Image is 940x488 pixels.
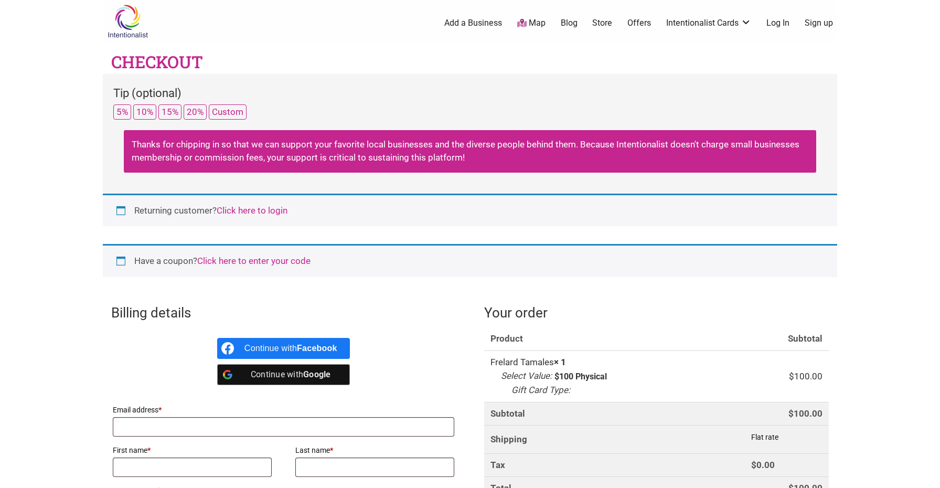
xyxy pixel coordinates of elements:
bdi: 100.00 [788,408,822,419]
h3: Your order [484,303,829,322]
label: Email address [113,402,454,417]
div: Continue with [244,364,337,385]
a: Offers [627,17,651,29]
button: 20% [184,104,207,120]
th: Shipping [484,425,745,453]
a: Blog [561,17,578,29]
a: Log In [766,17,789,29]
label: Flat rate [751,433,778,441]
a: Enter your coupon code [197,256,311,266]
a: Add a Business [444,17,502,29]
dt: Gift Card Type: [511,384,570,397]
bdi: 100.00 [789,371,822,381]
p: Physical [575,373,607,381]
dt: Select Value: [501,369,552,383]
button: Custom [209,104,247,120]
th: Tax [484,453,745,477]
button: 10% [133,104,156,120]
a: Continue with <b>Google</b> [217,364,350,385]
a: Continue with <b>Facebook</b> [217,338,350,359]
th: Subtotal [745,327,829,351]
b: Facebook [297,344,337,353]
button: 15% [158,104,181,120]
label: First name [113,443,272,458]
span: $ [789,371,794,381]
img: Intentionalist [103,4,153,38]
a: Store [592,17,612,29]
a: Intentionalist Cards [666,17,751,29]
th: Subtotal [484,402,745,426]
div: Tip (optional) [113,84,827,104]
div: Have a coupon? [103,244,837,277]
b: Google [303,369,331,379]
td: Frelard Tamales [484,351,745,401]
button: 5% [113,104,131,120]
div: Returning customer? [103,194,837,227]
label: Last name [295,443,454,458]
div: Thanks for chipping in so that we can support your favorite local businesses and the diverse peop... [124,130,816,173]
a: Sign up [805,17,833,29]
span: $ [788,408,794,419]
th: Product [484,327,745,351]
div: Continue with [244,338,337,359]
h1: Checkout [111,50,203,74]
span: $ [751,460,756,470]
a: Click here to login [217,205,287,216]
strong: × 1 [554,357,566,367]
a: Map [517,17,546,29]
h3: Billing details [111,303,456,322]
bdi: 0.00 [751,460,775,470]
p: $100 [554,373,573,381]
